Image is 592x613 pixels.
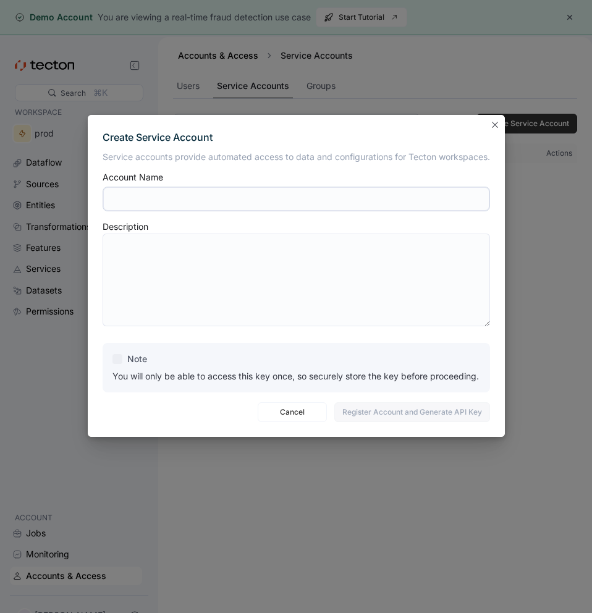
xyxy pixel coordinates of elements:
p: You will only be able to access this key once, so securely store the key before proceeding. [112,370,480,383]
div: Create Service Account [103,130,490,146]
span: Cancel [266,403,319,421]
div: Account Name [103,173,163,182]
span: Register Account and Generate API Key [342,403,482,421]
div: Description [103,222,148,231]
p: Note [112,353,480,365]
button: Register Account and Generate API Key [334,402,490,422]
p: Service accounts provide automated access to data and configurations for Tecton workspaces. [103,151,490,163]
button: Closes this modal window [488,117,502,132]
button: Cancel [258,402,327,422]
